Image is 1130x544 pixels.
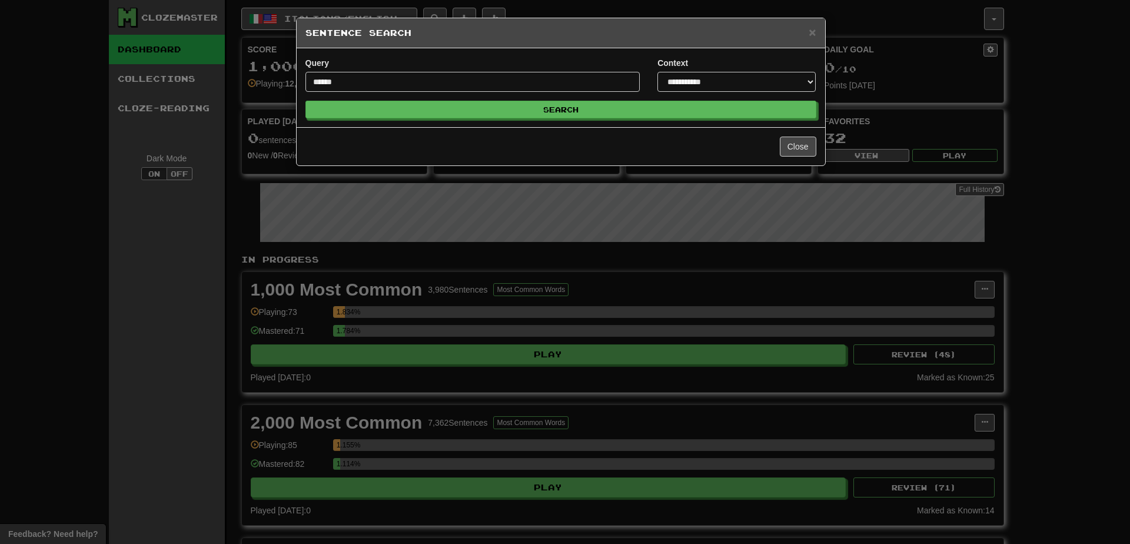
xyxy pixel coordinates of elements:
[809,25,816,39] span: ×
[657,57,688,69] label: Context
[809,26,816,38] button: Close
[305,27,816,39] h5: Sentence Search
[305,57,329,69] label: Query
[305,101,816,118] button: Search
[780,137,816,157] button: Close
